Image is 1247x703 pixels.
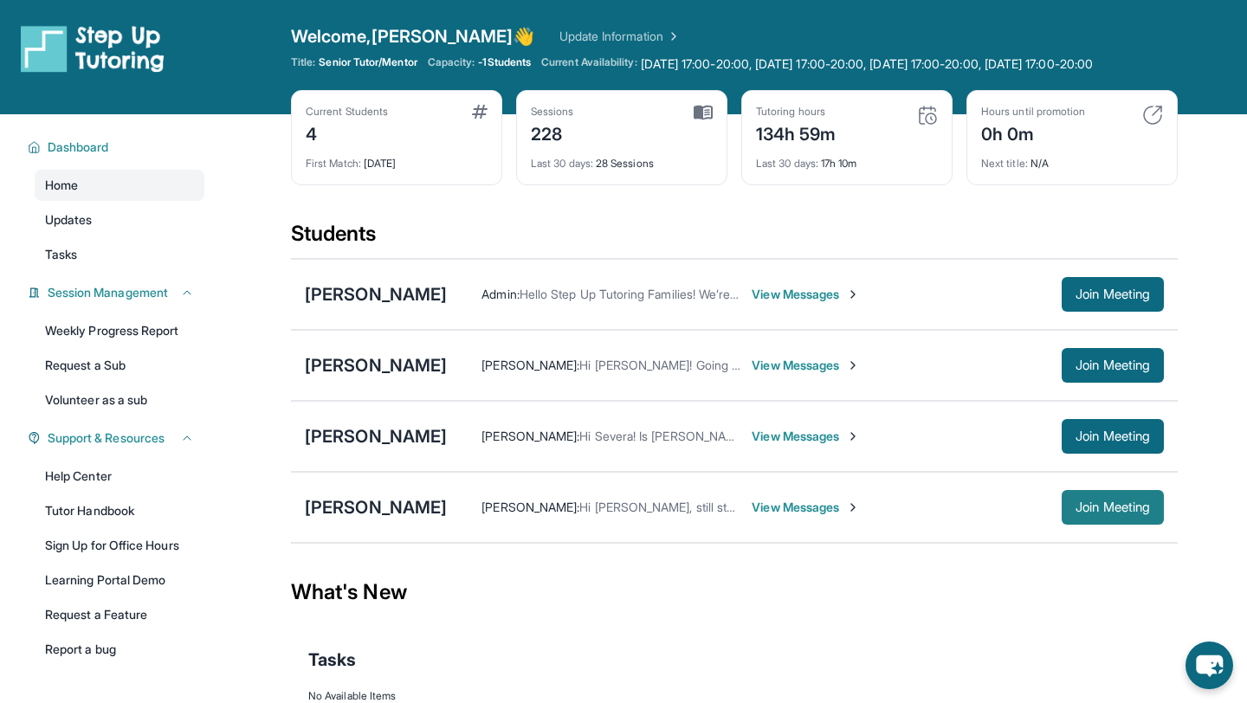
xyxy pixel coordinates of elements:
[641,55,1093,73] span: [DATE] 17:00-20:00, [DATE] 17:00-20:00, [DATE] 17:00-20:00, [DATE] 17:00-20:00
[35,599,204,630] a: Request a Feature
[981,146,1163,171] div: N/A
[481,358,579,372] span: [PERSON_NAME] :
[1186,642,1233,689] button: chat-button
[1062,490,1164,525] button: Join Meeting
[981,157,1028,170] span: Next title :
[305,424,447,448] div: [PERSON_NAME]
[35,461,204,492] a: Help Center
[45,246,77,263] span: Tasks
[45,211,93,229] span: Updates
[531,119,574,146] div: 228
[579,358,939,372] span: Hi [PERSON_NAME]! Going to be five minutes late, stuck on traffic
[35,204,204,235] a: Updates
[306,146,488,171] div: [DATE]
[35,495,204,526] a: Tutor Handbook
[308,648,356,672] span: Tasks
[21,24,165,73] img: logo
[559,28,681,45] a: Update Information
[306,119,388,146] div: 4
[531,157,593,170] span: Last 30 days :
[35,564,204,596] a: Learning Portal Demo
[846,287,860,301] img: Chevron-Right
[472,105,488,119] img: card
[35,350,204,381] a: Request a Sub
[428,55,475,69] span: Capacity:
[306,157,361,170] span: First Match :
[1062,348,1164,383] button: Join Meeting
[45,177,78,194] span: Home
[481,429,579,443] span: [PERSON_NAME] :
[481,287,519,301] span: Admin :
[756,157,818,170] span: Last 30 days :
[1076,431,1150,442] span: Join Meeting
[541,55,636,73] span: Current Availability:
[752,499,860,516] span: View Messages
[35,315,204,346] a: Weekly Progress Report
[1076,360,1150,371] span: Join Meeting
[846,500,860,514] img: Chevron-Right
[694,105,713,120] img: card
[981,119,1085,146] div: 0h 0m
[531,105,574,119] div: Sessions
[752,286,860,303] span: View Messages
[291,554,1178,630] div: What's New
[306,105,388,119] div: Current Students
[752,357,860,374] span: View Messages
[305,353,447,377] div: [PERSON_NAME]
[1076,289,1150,300] span: Join Meeting
[305,495,447,519] div: [PERSON_NAME]
[579,500,1079,514] span: Hi [PERSON_NAME], still stuck in traffic, my eta is 6:15. Is that alright with [PERSON_NAME]?
[752,428,860,445] span: View Messages
[48,284,168,301] span: Session Management
[305,282,447,306] div: [PERSON_NAME]
[35,530,204,561] a: Sign Up for Office Hours
[35,634,204,665] a: Report a bug
[1142,105,1163,126] img: card
[41,284,194,301] button: Session Management
[478,55,531,69] span: -1 Students
[308,689,1160,703] div: No Available Items
[35,170,204,201] a: Home
[48,139,109,156] span: Dashboard
[319,55,417,69] span: Senior Tutor/Mentor
[579,429,877,443] span: Hi Severa! Is [PERSON_NAME] able to make it [DATE]?
[48,429,165,447] span: Support & Resources
[531,146,713,171] div: 28 Sessions
[291,24,535,48] span: Welcome, [PERSON_NAME] 👋
[1062,277,1164,312] button: Join Meeting
[846,358,860,372] img: Chevron-Right
[35,384,204,416] a: Volunteer as a sub
[756,146,938,171] div: 17h 10m
[35,239,204,270] a: Tasks
[917,105,938,126] img: card
[291,55,315,69] span: Title:
[481,500,579,514] span: [PERSON_NAME] :
[1062,419,1164,454] button: Join Meeting
[41,429,194,447] button: Support & Resources
[41,139,194,156] button: Dashboard
[756,119,837,146] div: 134h 59m
[846,429,860,443] img: Chevron-Right
[981,105,1085,119] div: Hours until promotion
[756,105,837,119] div: Tutoring hours
[663,28,681,45] img: Chevron Right
[291,220,1178,258] div: Students
[1076,502,1150,513] span: Join Meeting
